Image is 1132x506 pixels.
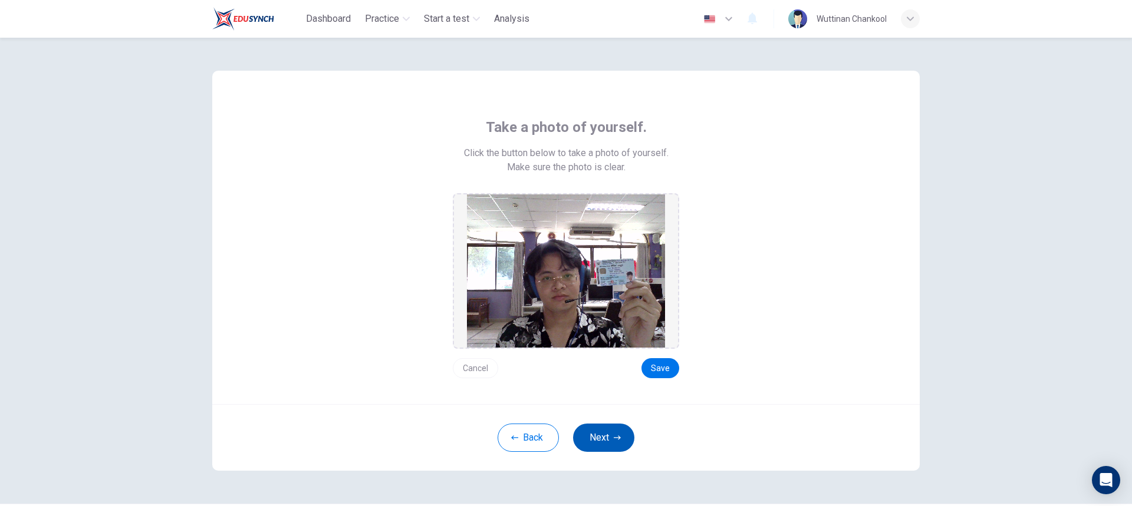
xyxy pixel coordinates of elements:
button: Dashboard [301,8,356,29]
span: Make sure the photo is clear. [507,160,626,174]
button: Next [573,424,634,452]
button: Start a test [419,8,485,29]
span: Dashboard [306,12,351,26]
a: Train Test logo [212,7,301,31]
span: Take a photo of yourself. [486,118,647,137]
button: Analysis [489,8,534,29]
span: Analysis [494,12,529,26]
span: Click the button below to take a photo of yourself. [464,146,669,160]
img: Profile picture [788,9,807,28]
button: Cancel [453,358,498,378]
img: en [702,15,717,24]
div: Wuttinan Chankool [817,12,887,26]
button: Save [641,358,679,378]
div: Open Intercom Messenger [1092,466,1120,494]
img: Train Test logo [212,7,274,31]
span: Practice [365,12,399,26]
button: Back [498,424,559,452]
span: Start a test [424,12,469,26]
img: preview screemshot [467,194,665,348]
button: Practice [360,8,414,29]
